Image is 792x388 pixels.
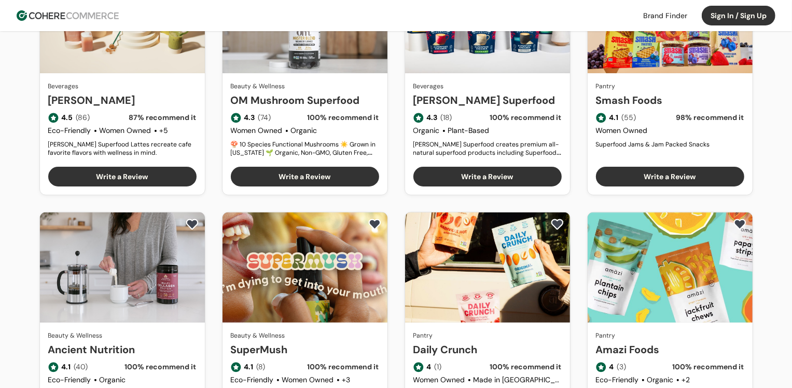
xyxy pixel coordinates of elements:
button: Sign In / Sign Up [702,6,775,25]
a: Amazi Foods [596,342,744,357]
button: add to favorite [366,217,383,232]
a: [PERSON_NAME] [48,92,197,108]
a: Smash Foods [596,92,744,108]
button: add to favorite [184,217,201,232]
button: add to favorite [731,217,748,232]
button: Write a Review [413,167,562,186]
button: Write a Review [231,167,379,186]
button: add to favorite [549,217,566,232]
a: Daily Crunch [413,342,562,357]
a: [PERSON_NAME] Superfood [413,92,562,108]
a: Ancient Nutrition [48,342,197,357]
a: OM Mushroom Superfood [231,92,379,108]
a: SuperMush [231,342,379,357]
button: Write a Review [48,167,197,186]
img: Cohere Logo [17,10,119,21]
button: Write a Review [596,167,744,186]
